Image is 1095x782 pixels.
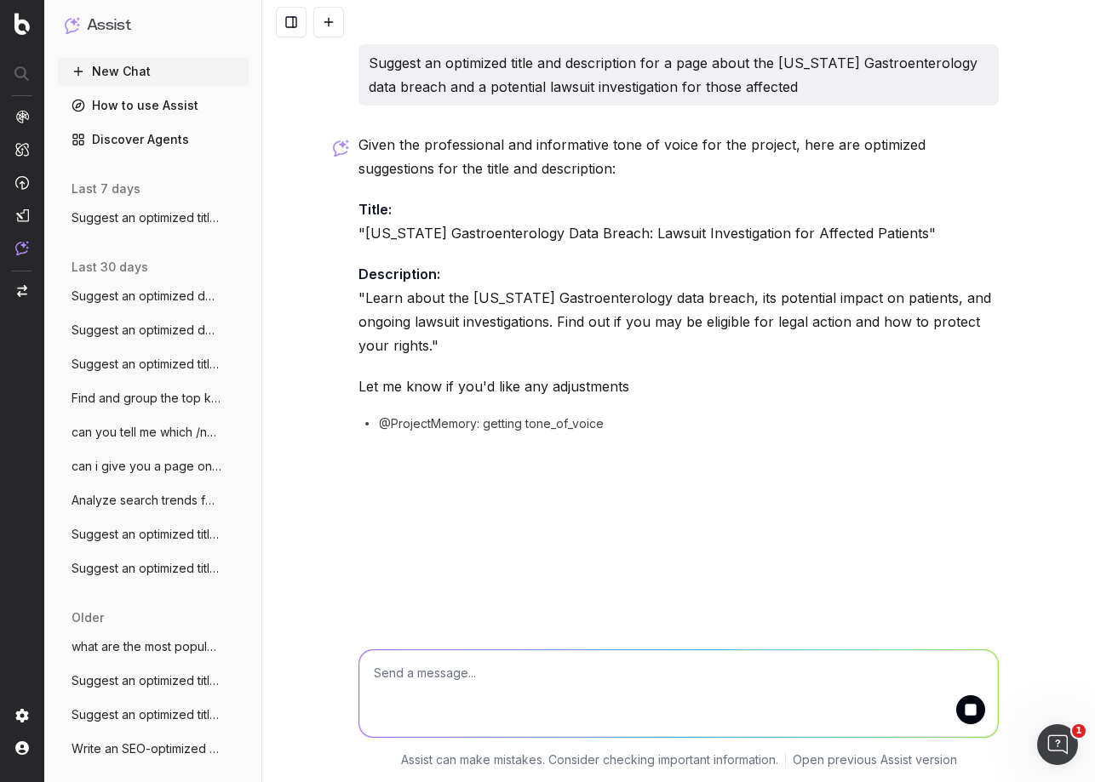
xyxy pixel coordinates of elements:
[72,672,221,689] span: Suggest an optimized title and descripti
[358,265,440,283] strong: Description:
[58,204,249,231] button: Suggest an optimized title and descripti
[358,374,999,398] p: Let me know if you'd like any adjustments
[15,110,29,123] img: Analytics
[379,415,604,432] span: @ProjectMemory: getting tone_of_voice
[58,667,249,694] button: Suggest an optimized title and descripti
[58,58,249,85] button: New Chat
[72,390,221,407] span: Find and group the top keywords for chim
[793,751,957,768] a: Open previous Assist version
[401,751,778,768] p: Assist can make mistakes. Consider checking important information.
[72,288,221,305] span: Suggest an optimized description for ht
[58,317,249,344] button: Suggest an optimized description for thi
[72,259,148,276] span: last 30 days
[369,51,989,99] p: Suggest an optimized title and description for a page about the [US_STATE] Gastroenterology data ...
[72,560,221,577] span: Suggest an optimized title tag and meta
[58,126,249,153] a: Discover Agents
[72,322,221,339] span: Suggest an optimized description for thi
[58,92,249,119] a: How to use Assist
[358,262,999,357] p: "Learn about the [US_STATE] Gastroenterology data breach, its potential impact on patients, and o...
[72,638,221,655] span: what are the most popular class action s
[58,487,249,514] button: Analyze search trends for: specific! cla
[72,609,104,626] span: older
[58,419,249,446] button: can you tell me which /news page publish
[1072,724,1086,738] span: 1
[15,241,29,255] img: Assist
[15,741,29,755] img: My account
[65,17,80,33] img: Assist
[14,13,30,35] img: Botify logo
[72,740,221,757] span: Write an SEO-optimized article about the
[333,140,349,157] img: Botify assist logo
[358,201,392,218] strong: Title:
[72,458,221,475] span: can i give you a page on my website to o
[72,492,221,509] span: Analyze search trends for: specific! cla
[72,180,140,197] span: last 7 days
[358,197,999,245] p: "[US_STATE] Gastroenterology Data Breach: Lawsuit Investigation for Affected Patients"
[58,633,249,660] button: what are the most popular class action s
[72,706,221,723] span: Suggest an optimized title and descripti
[58,453,249,480] button: can i give you a page on my website to o
[58,735,249,762] button: Write an SEO-optimized article about the
[58,555,249,582] button: Suggest an optimized title tag and meta
[15,142,29,157] img: Intelligence
[87,14,131,37] h1: Assist
[58,701,249,728] button: Suggest an optimized title and descripti
[15,175,29,190] img: Activation
[65,14,242,37] button: Assist
[15,208,29,222] img: Studio
[72,526,221,543] span: Suggest an optimized title tag and descr
[72,424,221,441] span: can you tell me which /news page publish
[58,385,249,412] button: Find and group the top keywords for chim
[58,351,249,378] button: Suggest an optimized title and descripti
[72,209,221,226] span: Suggest an optimized title and descripti
[58,283,249,310] button: Suggest an optimized description for ht
[72,356,221,373] span: Suggest an optimized title and descripti
[17,285,27,297] img: Switch project
[58,521,249,548] button: Suggest an optimized title tag and descr
[358,133,999,180] p: Given the professional and informative tone of voice for the project, here are optimized suggesti...
[15,709,29,722] img: Setting
[1037,724,1078,765] iframe: Intercom live chat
